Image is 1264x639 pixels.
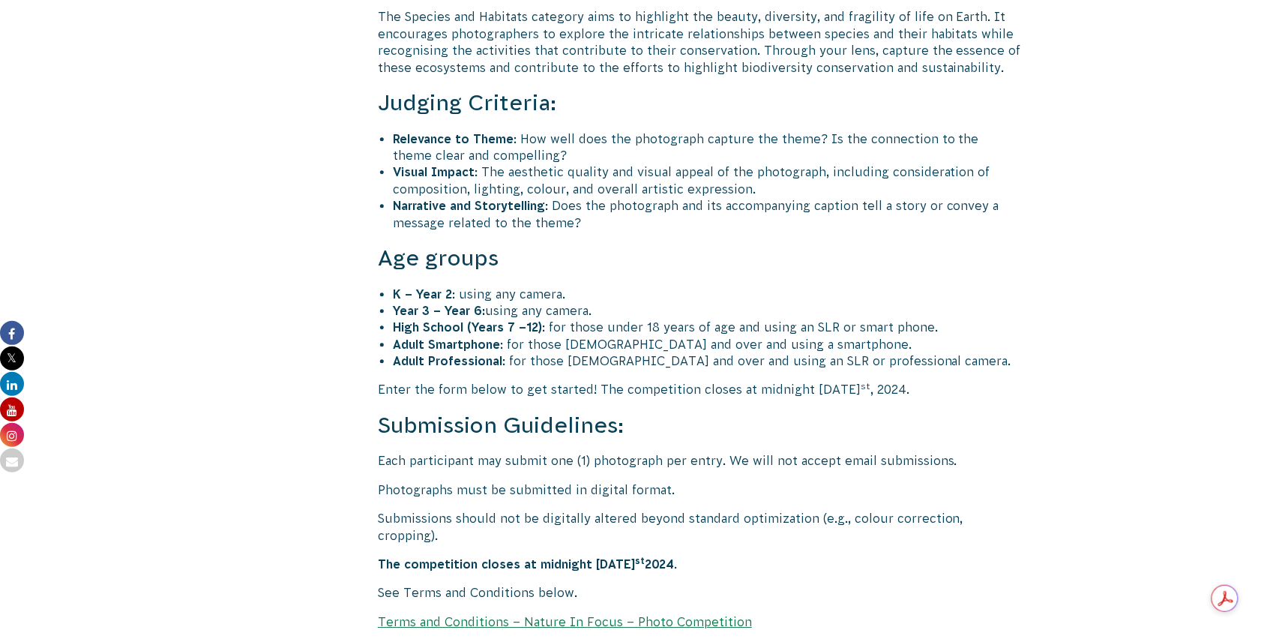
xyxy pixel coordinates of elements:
sup: st [861,381,870,391]
strong: Year 3 – Year 6: [393,304,485,317]
p: The Species and Habitats category aims to highlight the beauty, diversity, and fragility of life ... [378,8,1021,76]
strong: Adult Smartphone [393,337,500,351]
h3: Judging Criteria: [378,88,1021,118]
strong: Relevance to Theme [393,132,514,145]
li: : The aesthetic quality and visual appeal of the photograph, including consideration of compositi... [393,163,1021,197]
a: Terms and Conditions – Nature In Focus – Photo Competition [378,615,752,628]
li: : for those under 18 years of age and using an SLR or smart phone. [393,319,1021,335]
strong: Adult Professional [393,354,502,367]
strong: Visual Impact [393,165,475,178]
p: . [378,556,1021,572]
strong: Narrative and Storytelling [393,199,545,212]
li: : Does the photograph and its accompanying caption tell a story or convey a message related to th... [393,197,1021,231]
p: Enter the form below to get started! The competition closes at midnight [DATE] , 2024. [378,381,1021,397]
li: : for those [DEMOGRAPHIC_DATA] and over and using a smartphone. [393,336,1021,352]
strong: K – Year 2 [393,287,452,301]
h3: Submission Guidelines: [378,410,1021,441]
p: Each participant may submit one (1) photograph per entry. We will not accept email submissions. [378,452,1021,469]
li: : How well does the photograph capture the theme? Is the connection to the theme clear and compel... [393,130,1021,164]
p: Submissions should not be digitally altered beyond standard optimization (e.g., colour correction... [378,510,1021,544]
strong: High School (Years 7 –12) [393,320,542,334]
li: : for those [DEMOGRAPHIC_DATA] and over and using an SLR or professional camera. [393,352,1021,369]
h3: Age groups [378,243,1021,274]
sup: st [635,556,645,566]
li: : using any camera. [393,286,1021,302]
li: using any camera. [393,302,1021,319]
p: See Terms and Conditions below. [378,584,1021,601]
p: Photographs must be submitted in digital format. [378,481,1021,498]
strong: The competition closes at midnight [DATE] 2024 [378,557,674,571]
